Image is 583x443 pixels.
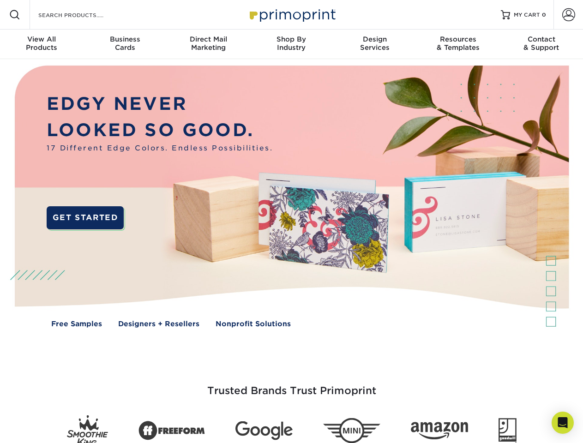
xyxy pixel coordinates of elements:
div: & Support [500,35,583,52]
a: Direct MailMarketing [167,30,250,59]
img: Primoprint [246,5,338,24]
img: Goodwill [499,418,517,443]
p: LOOKED SO GOOD. [47,117,273,144]
a: Free Samples [51,319,102,329]
span: 17 Different Edge Colors. Endless Possibilities. [47,143,273,154]
span: Resources [416,35,499,43]
span: MY CART [514,11,540,19]
a: Designers + Resellers [118,319,199,329]
p: EDGY NEVER [47,91,273,117]
div: Services [333,35,416,52]
input: SEARCH PRODUCTS..... [37,9,127,20]
span: 0 [542,12,546,18]
a: DesignServices [333,30,416,59]
div: & Templates [416,35,499,52]
span: Contact [500,35,583,43]
a: BusinessCards [83,30,166,59]
span: Business [83,35,166,43]
div: Industry [250,35,333,52]
img: Google [235,421,293,440]
a: Shop ByIndustry [250,30,333,59]
div: Marketing [167,35,250,52]
div: Open Intercom Messenger [552,412,574,434]
span: Design [333,35,416,43]
img: Amazon [411,422,468,440]
span: Shop By [250,35,333,43]
a: Nonprofit Solutions [216,319,291,329]
iframe: Google Customer Reviews [2,415,78,440]
a: GET STARTED [47,206,124,229]
h3: Trusted Brands Trust Primoprint [22,363,562,408]
span: Direct Mail [167,35,250,43]
div: Cards [83,35,166,52]
a: Resources& Templates [416,30,499,59]
a: Contact& Support [500,30,583,59]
